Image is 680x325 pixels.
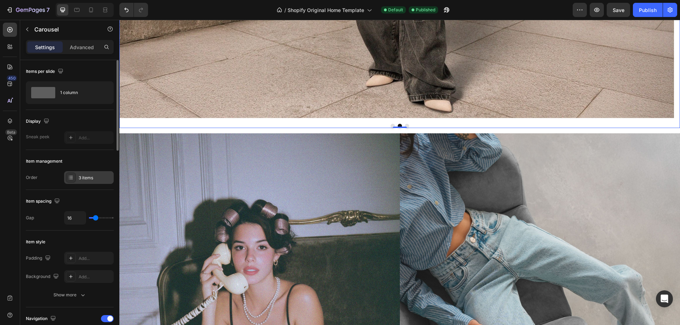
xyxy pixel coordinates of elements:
div: Item spacing [26,197,61,206]
div: Sneak peek [26,134,50,140]
p: Settings [35,43,55,51]
button: Dot [285,104,290,108]
div: 3 items [79,175,112,181]
div: Items per slide [26,67,65,76]
button: 7 [3,3,53,17]
div: Background [26,272,60,282]
button: Dot [271,104,276,108]
div: Padding [26,254,52,263]
div: Item management [26,158,62,164]
div: Navigation [26,314,57,324]
div: Order [26,174,38,181]
span: Default [388,7,403,13]
div: 450 [7,75,17,81]
div: Display [26,117,51,126]
button: Dot [278,104,283,108]
p: 7 [46,6,50,14]
div: Publish [639,6,657,14]
div: Show more [53,291,86,298]
button: Publish [633,3,663,17]
span: Published [416,7,435,13]
span: / [284,6,286,14]
div: Add... [79,255,112,262]
div: Open Intercom Messenger [656,290,673,307]
div: Undo/Redo [119,3,148,17]
div: 1 column [60,85,103,101]
div: Add... [79,274,112,280]
button: Show more [26,289,114,301]
p: Carousel [34,25,95,34]
iframe: Design area [119,20,680,325]
div: Item style [26,239,45,245]
p: Advanced [70,43,94,51]
span: Shopify Original Home Template [288,6,364,14]
div: Beta [5,129,17,135]
button: Save [607,3,630,17]
input: Auto [64,211,86,224]
div: Gap [26,215,34,221]
span: Save [613,7,624,13]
